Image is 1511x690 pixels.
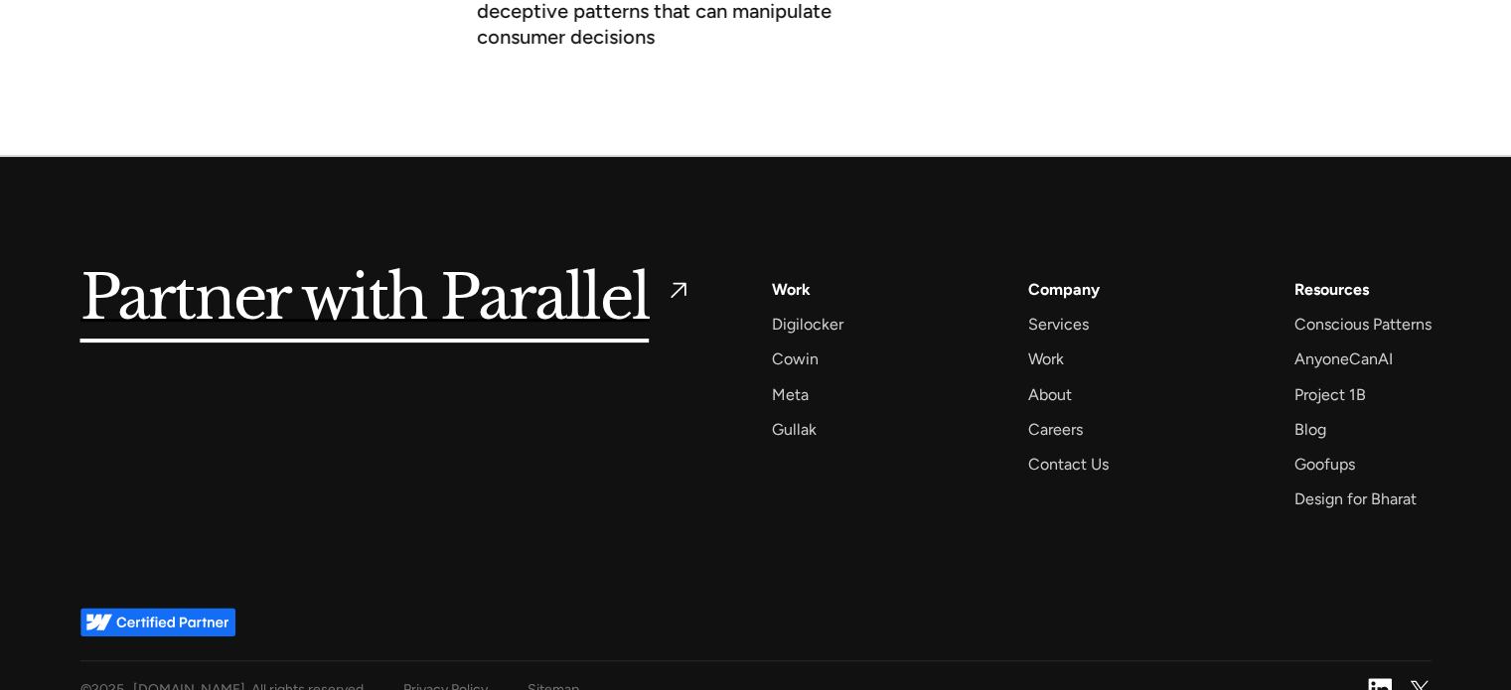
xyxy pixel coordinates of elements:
a: Careers [1028,416,1083,443]
a: Company [1028,276,1100,303]
a: About [1028,381,1072,408]
a: Meta [772,381,809,408]
a: Gullak [772,416,817,443]
a: Partner with Parallel [80,276,693,322]
h5: Partner with Parallel [80,276,650,322]
a: Blog [1293,416,1325,443]
a: Project 1B [1293,381,1365,408]
a: Design for Bharat [1293,485,1416,512]
div: Resources [1293,276,1368,303]
a: Work [1028,345,1064,372]
a: Work [772,276,811,303]
a: Conscious Patterns [1293,311,1431,338]
a: AnyoneCanAI [1293,345,1392,372]
a: Services [1028,311,1089,338]
a: Cowin [772,345,819,372]
a: Contact Us [1028,451,1109,478]
a: Goofups [1293,451,1354,478]
a: Digilocker [772,311,843,338]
